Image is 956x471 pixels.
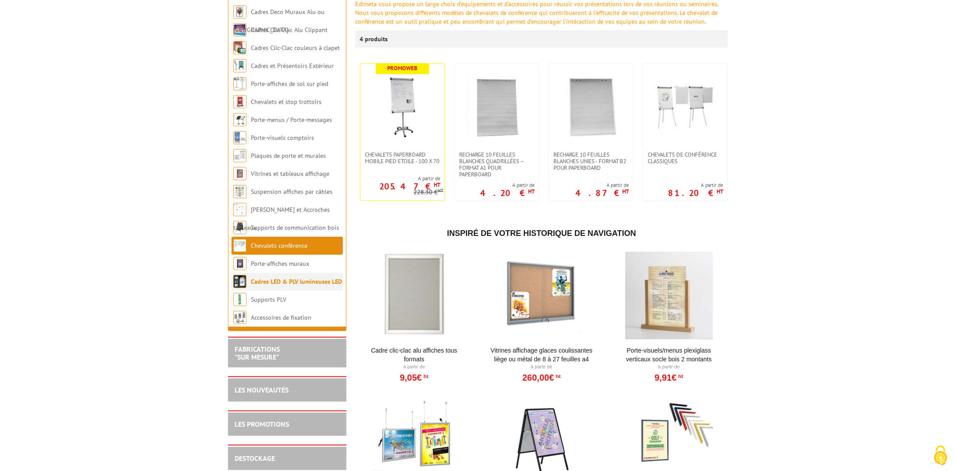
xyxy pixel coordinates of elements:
p: 4.20 € [480,190,535,196]
a: Chevalets de Conférence Classiques [643,151,728,164]
span: Chevalets de Conférence Classiques [648,151,723,164]
a: Porte-visuels comptoirs [251,134,314,142]
img: Porte-menus / Porte-messages [233,113,246,126]
span: A partir de [575,182,629,189]
img: Cadres Deco Muraux Alu ou Bois [233,5,246,18]
img: Suspension affiches par câbles [233,185,246,198]
img: Recharge 10 feuilles blanches unies - format B2 pour Paperboard [560,77,622,138]
span: Chevalets Paperboard Mobile Pied Etoile - 100 x 70 [365,151,440,164]
a: FABRICATIONS"Sur Mesure" [235,345,280,361]
img: Porte-visuels comptoirs [233,131,246,144]
img: Porte-affiches muraux [233,257,246,270]
a: Chevalets et stop trottoirs [251,98,321,106]
a: Cadres et Présentoirs Extérieur [251,62,334,70]
a: Cadres Deco Muraux Alu ou [GEOGRAPHIC_DATA] [233,8,325,34]
p: À partir de [360,364,468,371]
a: 9,05€HT [400,375,428,380]
a: Supports de communication bois [251,224,339,232]
sup: HT [677,373,683,379]
a: Porte-Visuels/Menus Plexiglass Verticaux Socle Bois 2 Montants [615,346,723,364]
sup: HT [438,187,443,193]
img: Vitrines et tableaux affichage [233,167,246,180]
sup: HT [422,373,428,379]
img: Cookies (fenêtre modale) [930,445,952,467]
font: Nous vous proposons différents modèles de chevalets de conférence qui contribueront à l'efficacit... [355,9,717,25]
p: 228.30 € [414,189,443,196]
img: Cadres et Présentoirs Extérieur [233,59,246,72]
img: Chevalets conférence [233,239,246,252]
img: Plaques de porte et murales [233,149,246,162]
span: Recharge 10 feuilles blanches quadrillées – format A1 pour Paperboard [459,151,535,178]
a: Chevalets conférence [251,242,307,250]
p: À partir de [488,364,596,371]
sup: HT [434,181,440,189]
span: A partir de [668,182,723,189]
img: Accessoires de fixation [233,311,246,324]
a: Recharge 10 feuilles blanches unies - format B2 pour Paperboard [549,151,633,171]
a: Cadres LED & PLV lumineuses LED [251,278,342,285]
span: Recharge 10 feuilles blanches unies - format B2 pour Paperboard [553,151,629,171]
p: 4.87 € [575,190,629,196]
sup: HT [554,373,561,379]
img: Chevalets et stop trottoirs [233,95,246,108]
b: Promoweb [388,64,418,72]
a: [PERSON_NAME] et Accroches tableaux [233,206,330,232]
span: A partir de [360,175,440,182]
p: 4 produits [360,30,392,48]
sup: HT [717,188,723,195]
a: 9,91€HT [655,375,683,380]
img: Chevalets de Conférence Classiques [655,77,716,138]
a: Vitrines et tableaux affichage [251,170,329,178]
a: Suspension affiches par câbles [251,188,332,196]
a: LES PROMOTIONS [235,420,289,428]
a: Cadres Clic-Clac couleurs à clapet [251,44,340,52]
a: 260,00€HT [522,375,560,380]
a: Porte-affiches de sol sur pied [251,80,328,88]
a: Cadres Clic-Clac Alu Clippant [251,26,328,34]
img: Cimaises et Accroches tableaux [233,203,246,216]
img: Cadres LED & PLV lumineuses LED [233,275,246,288]
img: Chevalets Paperboard Mobile Pied Etoile - 100 x 70 [372,77,433,138]
a: Porte-menus / Porte-messages [251,116,332,124]
a: DESTOCKAGE [235,454,275,463]
img: Porte-affiches de sol sur pied [233,77,246,90]
span: A partir de [480,182,535,189]
a: Recharge 10 feuilles blanches quadrillées – format A1 pour Paperboard [455,151,539,178]
sup: HT [528,188,535,195]
img: Cadres Clic-Clac couleurs à clapet [233,41,246,54]
a: Plaques de porte et murales [251,152,326,160]
a: Accessoires de fixation [251,314,311,321]
p: 205.47 € [379,184,440,189]
sup: HT [622,188,629,195]
a: LES NOUVEAUTÉS [235,385,289,394]
a: Supports PLV [251,296,286,303]
a: Chevalets Paperboard Mobile Pied Etoile - 100 x 70 [360,151,445,164]
p: À partir de [615,364,723,371]
img: Recharge 10 feuilles blanches quadrillées – format A1 pour Paperboard [466,77,528,138]
a: Vitrines affichage glaces coulissantes liège ou métal de 8 à 27 feuilles A4 [488,346,596,364]
span: Inspiré de votre historique de navigation [447,229,636,238]
a: Porte-affiches muraux [251,260,309,268]
a: Cadre Clic-Clac Alu affiches tous formats [360,346,468,364]
p: 81.20 € [668,190,723,196]
button: Cookies (fenêtre modale) [925,441,956,471]
img: Supports PLV [233,293,246,306]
